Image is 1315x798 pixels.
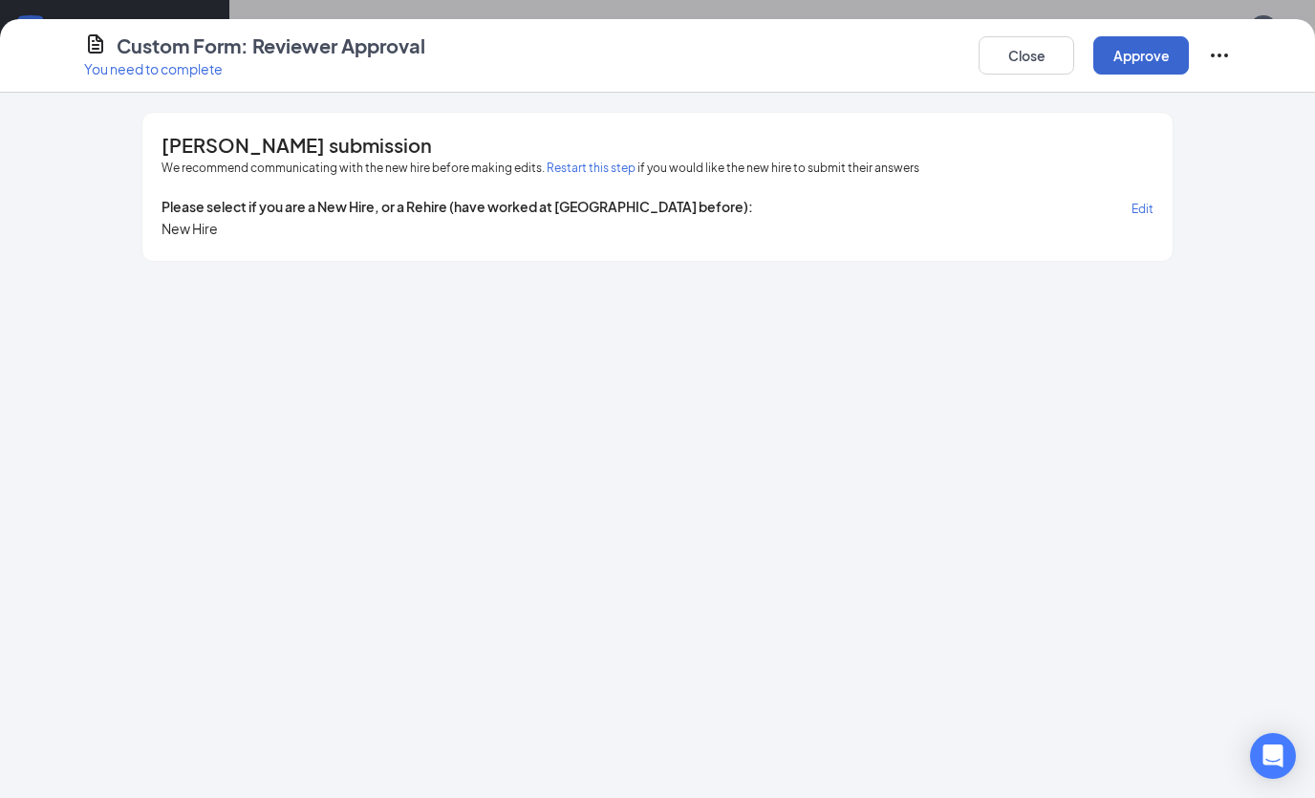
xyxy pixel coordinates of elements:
[1250,733,1296,779] div: Open Intercom Messenger
[1208,44,1231,67] svg: Ellipses
[979,36,1074,75] button: Close
[84,32,107,55] svg: CustomFormIcon
[162,136,432,155] span: [PERSON_NAME] submission
[162,159,919,178] span: We recommend communicating with the new hire before making edits. if you would like the new hire ...
[117,32,425,59] h4: Custom Form: Reviewer Approval
[162,219,218,238] span: New Hire
[547,159,636,178] button: Restart this step
[1132,202,1153,216] span: Edit
[1132,197,1153,219] button: Edit
[1093,36,1189,75] button: Approve
[84,59,425,78] p: You need to complete
[162,197,753,219] span: Please select if you are a New Hire, or a Rehire (have worked at [GEOGRAPHIC_DATA] before):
